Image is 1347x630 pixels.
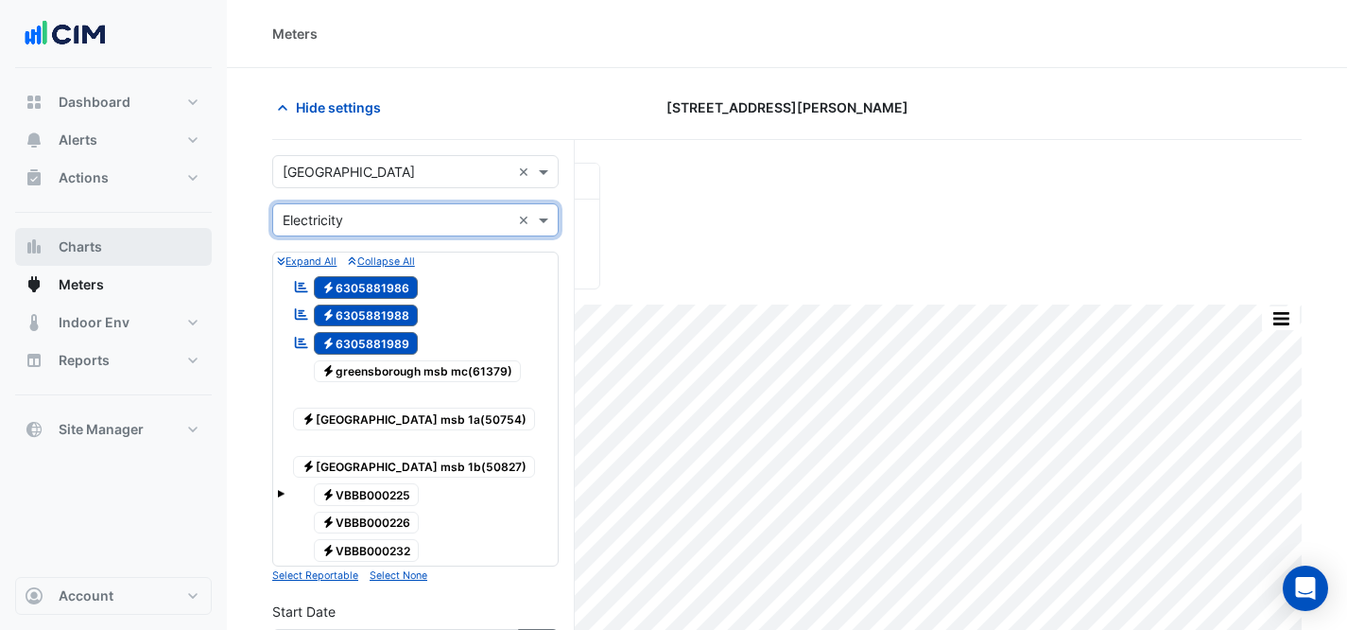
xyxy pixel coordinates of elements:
span: greensborough msb mc(61379) [314,360,522,383]
fa-icon: Electricity [321,308,336,323]
fa-icon: Electricity [321,543,336,557]
button: Reports [15,341,212,379]
span: Actions [59,168,109,187]
small: Select None [370,569,427,582]
span: Site Manager [59,420,144,439]
img: Company Logo [23,15,108,53]
button: Alerts [15,121,212,159]
span: Clear [518,162,534,182]
small: Expand All [277,255,337,268]
span: [GEOGRAPHIC_DATA] msb 1b(50827) [293,456,535,479]
div: Open Intercom Messenger [1283,566,1328,611]
button: Indoor Env [15,304,212,341]
span: VBBB000232 [314,539,420,562]
button: Actions [15,159,212,197]
span: Dashboard [59,93,130,112]
app-icon: Reports [25,351,43,370]
small: Select Reportable [272,569,358,582]
fa-icon: Electricity [321,364,336,378]
app-icon: Dashboard [25,93,43,112]
span: 6305881986 [314,276,419,299]
app-icon: Site Manager [25,420,43,439]
fa-icon: Reportable [293,334,310,350]
fa-icon: Reportable [293,306,310,323]
button: Account [15,577,212,615]
span: Reports [59,351,110,370]
span: Clear [518,210,534,230]
fa-icon: Electricity [321,516,336,530]
span: VBBB000225 [314,483,420,506]
fa-icon: Electricity [321,336,336,350]
button: Dashboard [15,83,212,121]
div: Meters [272,24,318,44]
button: Hide settings [272,91,393,124]
fa-icon: Electricity [321,487,336,501]
app-icon: Charts [25,237,43,256]
button: Collapse All [348,253,414,270]
span: Account [59,586,113,605]
fa-icon: Electricity [321,280,336,294]
button: Expand All [277,253,337,270]
label: Start Date [272,602,336,621]
span: [GEOGRAPHIC_DATA] msb 1a(50754) [293,408,535,430]
fa-icon: Electricity [302,460,316,474]
button: Select None [370,567,427,584]
fa-icon: Reportable [293,278,310,294]
button: Select Reportable [272,567,358,584]
span: 6305881989 [314,332,419,355]
app-icon: Actions [25,168,43,187]
span: Meters [59,275,104,294]
span: Hide settings [296,97,381,117]
button: Charts [15,228,212,266]
span: 6305881988 [314,305,419,327]
fa-icon: Electricity [302,411,316,426]
button: Site Manager [15,411,212,448]
button: Meters [15,266,212,304]
app-icon: Indoor Env [25,313,43,332]
span: Indoor Env [59,313,130,332]
small: Collapse All [348,255,414,268]
span: VBBB000226 [314,512,420,534]
span: Alerts [59,131,97,149]
app-icon: Alerts [25,131,43,149]
span: Charts [59,237,102,256]
span: [STREET_ADDRESS][PERSON_NAME] [666,97,908,117]
app-icon: Meters [25,275,43,294]
button: More Options [1262,306,1300,330]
